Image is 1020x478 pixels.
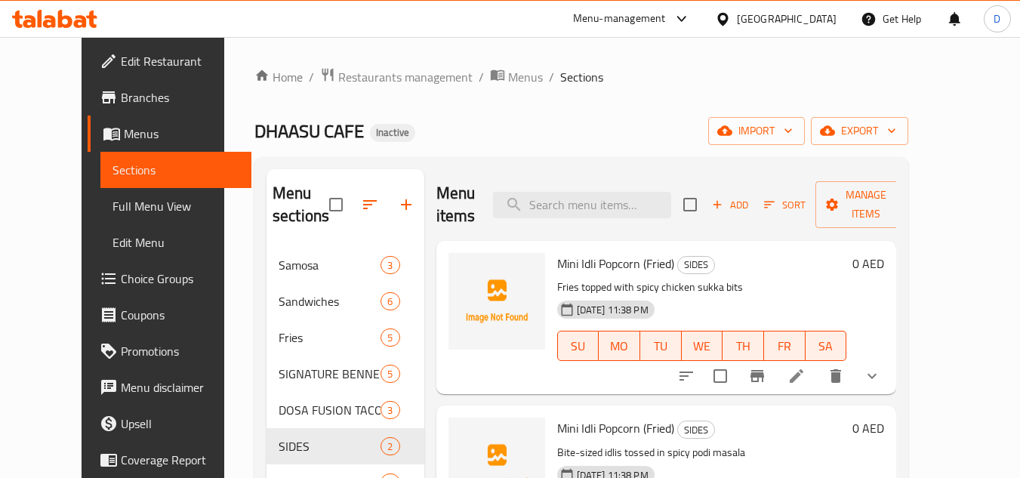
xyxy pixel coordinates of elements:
span: SA [812,335,841,357]
span: Inactive [370,126,415,139]
span: SIDES [678,421,714,439]
button: import [708,117,805,145]
a: Menu disclaimer [88,369,252,406]
span: Sort items [754,193,815,217]
button: Sort [760,193,809,217]
span: export [823,122,896,140]
span: Coupons [121,306,240,324]
a: Restaurants management [320,67,473,87]
button: SU [557,331,599,361]
span: Sections [112,161,240,179]
div: SIGNATURE BENNE DOSA SPECIALS [279,365,381,383]
button: show more [854,358,890,394]
div: Sandwiches6 [267,283,424,319]
span: Add item [706,193,754,217]
span: [DATE] 11:38 PM [571,303,655,317]
button: WE [682,331,723,361]
span: Menus [508,68,543,86]
span: Fries [279,328,381,347]
div: Menu-management [573,10,666,28]
a: Menus [490,67,543,87]
span: Sort [764,196,806,214]
span: DOSA FUSION TACOS & WRAPS [279,401,381,419]
span: SIDES [279,437,381,455]
button: Branch-specific-item [739,358,775,394]
span: MO [605,335,634,357]
span: D [994,11,1000,27]
span: WE [688,335,717,357]
span: 3 [381,258,399,273]
li: / [549,68,554,86]
span: Edit Restaurant [121,52,240,70]
div: SIGNATURE BENNE DOSA SPECIALS5 [267,356,424,392]
button: delete [818,358,854,394]
a: Coverage Report [88,442,252,478]
span: FR [770,335,800,357]
button: export [811,117,908,145]
p: Bite-sized idlis tossed in spicy podi masala [557,443,847,462]
div: Sandwiches [279,292,381,310]
nav: breadcrumb [254,67,908,87]
a: Promotions [88,333,252,369]
span: TU [646,335,676,357]
span: Add [710,196,750,214]
div: items [381,437,399,455]
div: items [381,292,399,310]
span: TH [729,335,758,357]
div: Inactive [370,124,415,142]
span: Choice Groups [121,270,240,288]
button: FR [764,331,806,361]
p: Fries topped with spicy chicken sukka bits [557,278,847,297]
button: TH [723,331,764,361]
li: / [479,68,484,86]
span: 3 [381,403,399,418]
span: Menus [124,125,240,143]
svg: Show Choices [863,367,881,385]
h2: Menu sections [273,182,329,227]
span: Mini Idli Popcorn (Fried) [557,252,674,275]
a: Menus [88,116,252,152]
button: TU [640,331,682,361]
a: Choice Groups [88,261,252,297]
span: SU [564,335,593,357]
li: / [309,68,314,86]
span: SIDES [678,256,714,273]
a: Edit Menu [100,224,252,261]
h6: 0 AED [852,253,884,274]
div: SIDES2 [267,428,424,464]
span: DHAASU CAFE [254,114,364,148]
div: [GEOGRAPHIC_DATA] [737,11,837,27]
span: 5 [381,331,399,345]
div: items [381,365,399,383]
div: Fries5 [267,319,424,356]
span: Branches [121,88,240,106]
div: SIDES [677,256,715,274]
span: Select to update [704,360,736,392]
div: Samosa3 [267,247,424,283]
h2: Menu items [436,182,476,227]
span: 5 [381,367,399,381]
a: Sections [100,152,252,188]
button: Manage items [815,181,917,228]
div: DOSA FUSION TACOS & WRAPS3 [267,392,424,428]
a: Full Menu View [100,188,252,224]
span: Promotions [121,342,240,360]
span: Manage items [827,186,904,224]
button: MO [599,331,640,361]
a: Edit Restaurant [88,43,252,79]
span: Upsell [121,415,240,433]
button: sort-choices [668,358,704,394]
span: Coverage Report [121,451,240,469]
span: Sections [560,68,603,86]
a: Coupons [88,297,252,333]
input: search [493,192,671,218]
div: items [381,328,399,347]
span: Samosa [279,256,381,274]
a: Branches [88,79,252,116]
a: Edit menu item [787,367,806,385]
h6: 0 AED [852,418,884,439]
button: Add [706,193,754,217]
